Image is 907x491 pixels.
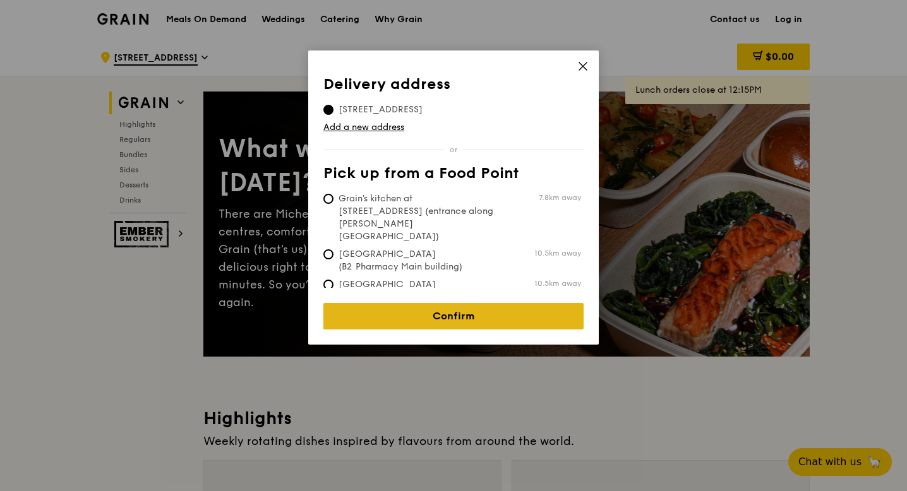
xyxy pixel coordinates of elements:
a: Confirm [323,303,584,329]
input: Grain's kitchen at [STREET_ADDRESS] (entrance along [PERSON_NAME][GEOGRAPHIC_DATA])7.8km away [323,194,333,204]
span: Grain's kitchen at [STREET_ADDRESS] (entrance along [PERSON_NAME][GEOGRAPHIC_DATA]) [323,192,512,243]
span: [GEOGRAPHIC_DATA] (B2 Pharmacy Main building) [323,248,512,273]
a: Add a new address [323,121,584,134]
input: [GEOGRAPHIC_DATA] (B2 Pharmacy Main building)10.5km away [323,249,333,259]
span: [GEOGRAPHIC_DATA] (Level 1 [PERSON_NAME] block drop-off point) [323,278,512,316]
span: 10.5km away [534,278,581,288]
th: Delivery address [323,76,584,98]
span: 10.5km away [534,248,581,258]
span: [STREET_ADDRESS] [323,104,438,116]
input: [STREET_ADDRESS] [323,105,333,115]
input: [GEOGRAPHIC_DATA] (Level 1 [PERSON_NAME] block drop-off point)10.5km away [323,280,333,290]
th: Pick up from a Food Point [323,165,584,187]
span: 7.8km away [539,192,581,203]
